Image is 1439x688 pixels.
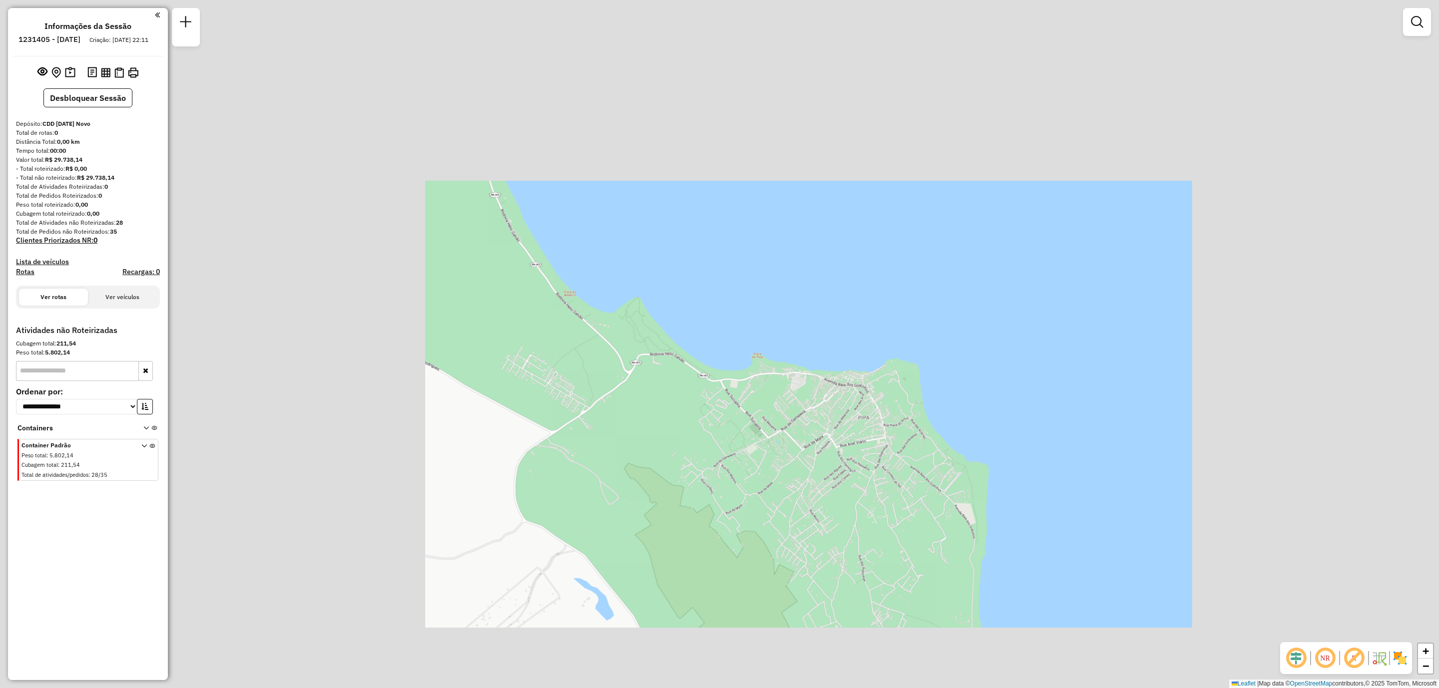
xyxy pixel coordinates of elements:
span: Cubagem total [21,461,58,468]
div: Cubagem total: [16,339,160,348]
strong: 0 [93,236,97,245]
span: : [46,452,48,459]
div: Tempo total: [16,146,160,155]
strong: 0,00 [75,201,88,208]
span: Containers [17,423,130,433]
strong: 0 [98,192,102,199]
strong: 0,00 [87,210,99,217]
div: Depósito: [16,119,160,128]
strong: 28 [116,219,123,226]
strong: R$ 29.738,14 [77,174,114,181]
div: Cubagem total roteirizado: [16,209,160,218]
button: Visualizar Romaneio [112,65,126,80]
a: Zoom in [1418,644,1433,659]
button: Imprimir Rotas [126,65,140,80]
div: Total de Atividades Roteirizadas: [16,182,160,191]
div: Peso total roteirizado: [16,200,160,209]
h4: Lista de veículos [16,258,160,266]
span: 28/35 [91,471,107,478]
div: Distância Total: [16,137,160,146]
button: Centralizar mapa no depósito ou ponto de apoio [49,65,63,80]
button: Desbloquear Sessão [43,88,132,107]
strong: R$ 0,00 [65,165,87,172]
button: Logs desbloquear sessão [85,65,99,80]
a: Rotas [16,268,34,276]
button: Ver veículos [88,289,157,306]
div: Criação: [DATE] 22:11 [85,35,152,44]
strong: 00:00 [50,147,66,154]
strong: 0 [104,183,108,190]
a: Clique aqui para minimizar o painel [155,9,160,20]
strong: 0 [54,129,58,136]
button: Visualizar relatório de Roteirização [99,65,112,79]
strong: CDD [DATE] Novo [42,120,90,127]
span: Peso total [21,452,46,459]
a: Leaflet [1232,680,1256,687]
h4: Recargas: 0 [122,268,160,276]
a: Zoom out [1418,659,1433,674]
strong: 0,00 km [57,138,80,145]
span: Ocultar NR [1313,646,1337,670]
label: Ordenar por: [16,385,160,397]
button: Exibir sessão original [35,64,49,80]
span: | [1257,680,1259,687]
div: Total de Pedidos Roteirizados: [16,191,160,200]
a: Nova sessão e pesquisa [176,12,196,34]
strong: 35 [110,228,117,235]
a: Exibir filtros [1407,12,1427,32]
span: : [88,471,90,478]
strong: R$ 29.738,14 [45,156,82,163]
div: - Total roteirizado: [16,164,160,173]
span: + [1423,645,1429,657]
span: Ocultar deslocamento [1284,646,1308,670]
button: Ordem crescente [137,399,153,414]
span: Exibir rótulo [1342,646,1366,670]
button: Painel de Sugestão [63,65,77,80]
span: Total de atividades/pedidos [21,471,88,478]
strong: 211,54 [56,340,76,347]
strong: 5.802,14 [45,348,70,356]
h4: Informações da Sessão [44,21,131,31]
span: 5.802,14 [49,452,73,459]
div: Total de Atividades não Roteirizadas: [16,218,160,227]
h4: Clientes Priorizados NR: [16,236,160,245]
div: - Total não roteirizado: [16,173,160,182]
img: Fluxo de ruas [1371,650,1387,666]
h6: 1231405 - [DATE] [18,35,80,44]
div: Total de rotas: [16,128,160,137]
img: Exibir/Ocultar setores [1392,650,1408,666]
div: Total de Pedidos não Roteirizados: [16,227,160,236]
div: Valor total: [16,155,160,164]
span: − [1423,660,1429,672]
span: : [58,461,59,468]
span: 211,54 [61,461,80,468]
div: Map data © contributors,© 2025 TomTom, Microsoft [1229,680,1439,688]
span: Container Padrão [21,441,129,450]
button: Ver rotas [19,289,88,306]
div: Peso total: [16,348,160,357]
a: OpenStreetMap [1290,680,1333,687]
h4: Atividades não Roteirizadas [16,326,160,335]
